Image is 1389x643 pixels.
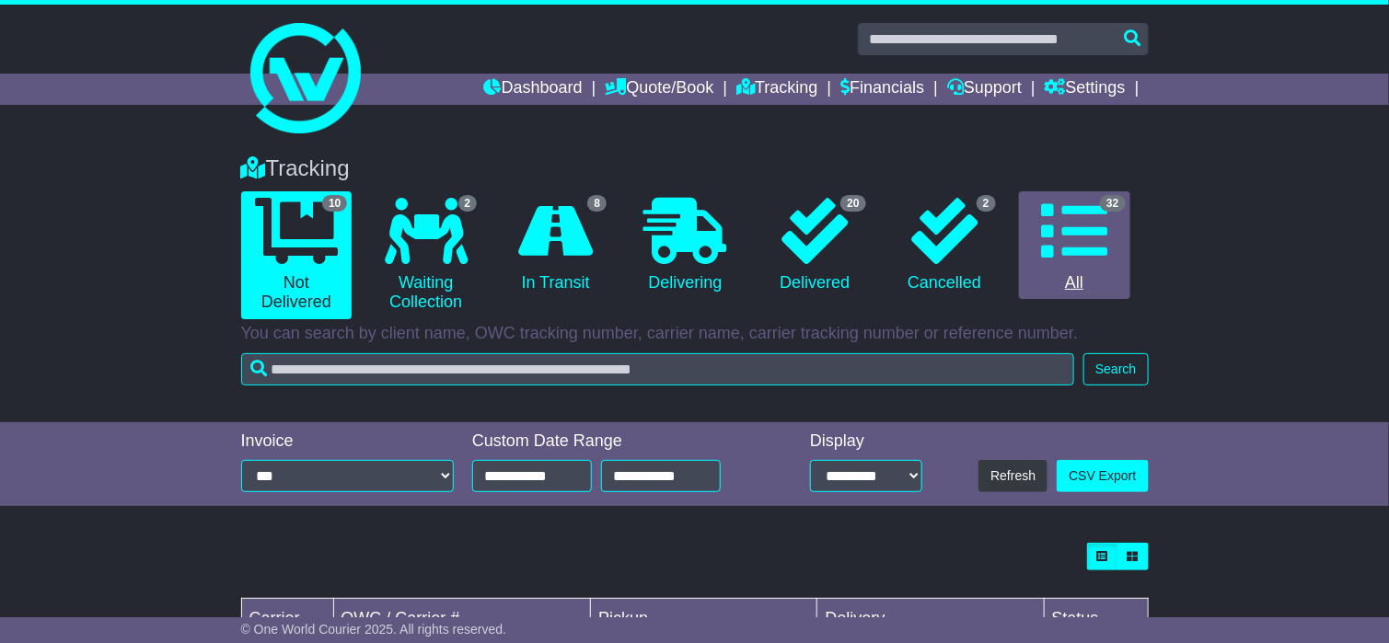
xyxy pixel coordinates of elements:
[500,191,611,300] a: 8 In Transit
[1057,460,1148,492] a: CSV Export
[591,599,817,639] td: Pickup
[241,599,333,639] td: Carrier
[241,431,455,452] div: Invoice
[817,599,1044,639] td: Delivery
[736,74,817,105] a: Tracking
[889,191,1001,300] a: 2 Cancelled
[977,195,996,212] span: 2
[810,431,922,452] div: Display
[1100,195,1125,212] span: 32
[241,622,507,637] span: © One World Courier 2025. All rights reserved.
[947,74,1022,105] a: Support
[241,324,1149,344] p: You can search by client name, OWC tracking number, carrier name, carrier tracking number or refe...
[840,195,865,212] span: 20
[458,195,478,212] span: 2
[587,195,607,212] span: 8
[370,191,481,319] a: 2 Waiting Collection
[241,191,353,319] a: 10 Not Delivered
[605,74,713,105] a: Quote/Book
[1083,353,1148,385] button: Search
[1019,191,1130,300] a: 32 All
[630,191,741,300] a: Delivering
[1045,74,1126,105] a: Settings
[978,460,1048,492] button: Refresh
[484,74,583,105] a: Dashboard
[232,155,1158,182] div: Tracking
[472,431,762,452] div: Custom Date Range
[1044,599,1148,639] td: Status
[333,599,591,639] td: OWC / Carrier #
[322,195,347,212] span: 10
[759,191,871,300] a: 20 Delivered
[840,74,924,105] a: Financials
